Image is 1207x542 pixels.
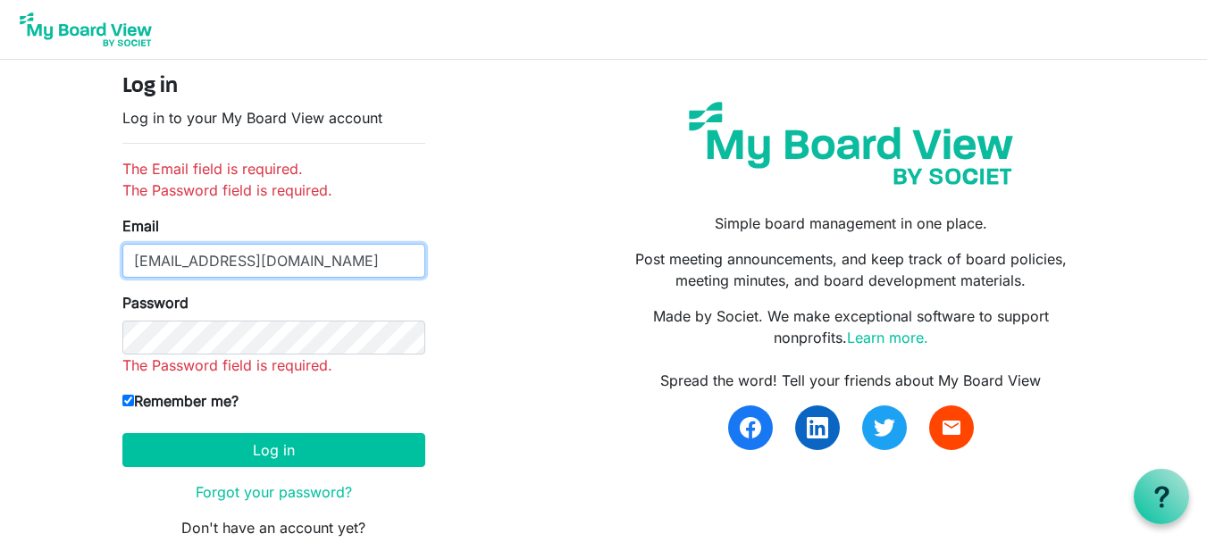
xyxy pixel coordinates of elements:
div: Spread the word! Tell your friends about My Board View [616,370,1085,391]
li: The Password field is required. [122,179,425,201]
a: Forgot your password? [196,483,352,501]
img: facebook.svg [740,417,761,438]
input: Remember me? [122,395,134,406]
span: The Password field is required. [122,356,332,374]
label: Password [122,292,189,313]
p: Simple board management in one place. [616,213,1085,234]
p: Post meeting announcements, and keep track of board policies, meeting minutes, and board developm... [616,248,1085,291]
img: twitter.svg [874,417,895,438]
li: The Email field is required. [122,158,425,179]
img: My Board View Logo [14,7,157,52]
label: Remember me? [122,390,239,412]
h4: Log in [122,74,425,100]
p: Log in to your My Board View account [122,107,425,129]
button: Log in [122,433,425,467]
a: email [929,405,974,450]
img: my-board-view-societ.svg [675,88,1027,198]
p: Made by Societ. We make exceptional software to support nonprofits. [616,305,1085,348]
span: email [941,417,962,438]
img: linkedin.svg [807,417,828,438]
a: Learn more. [847,329,928,346]
label: Email [122,215,159,237]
